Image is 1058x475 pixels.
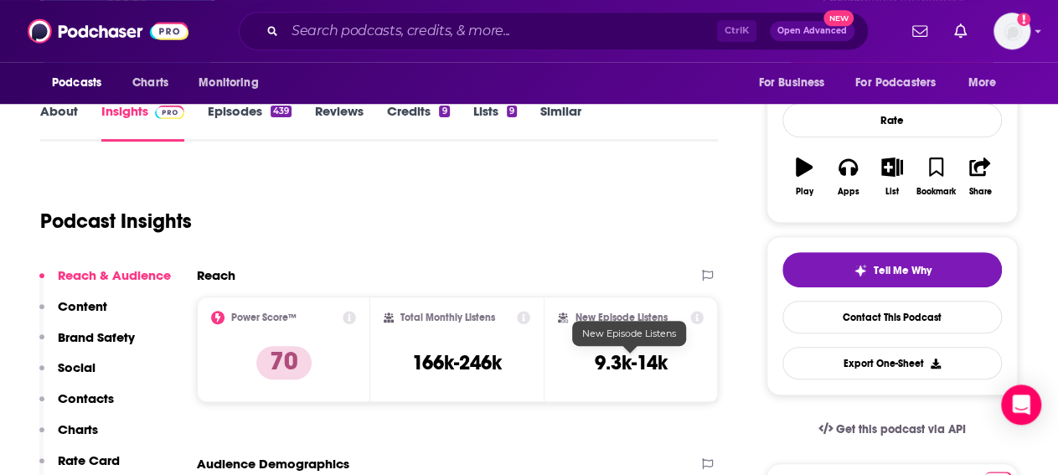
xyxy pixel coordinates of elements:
a: Charts [121,67,178,99]
img: Podchaser Pro [155,106,184,119]
button: open menu [844,67,960,99]
div: Open Intercom Messenger [1001,385,1041,425]
button: Content [39,298,107,329]
a: Show notifications dropdown [947,17,973,45]
div: Search podcasts, credits, & more... [239,12,869,50]
button: Social [39,359,95,390]
button: Apps [826,147,870,207]
button: Share [958,147,1002,207]
span: Podcasts [52,71,101,95]
button: open menu [187,67,280,99]
p: Content [58,298,107,314]
img: tell me why sparkle [854,264,867,277]
button: List [870,147,914,207]
p: Brand Safety [58,329,135,345]
a: Lists9 [473,103,517,142]
p: Rate Card [58,452,120,468]
p: Social [58,359,95,375]
input: Search podcasts, credits, & more... [285,18,717,44]
h2: New Episode Listens [575,312,667,323]
button: Bookmark [914,147,957,207]
h2: Reach [197,267,235,283]
button: open menu [746,67,845,99]
span: Open Advanced [777,27,847,35]
button: Contacts [39,390,114,421]
span: Get this podcast via API [836,422,966,436]
a: Get this podcast via API [805,409,979,450]
p: Reach & Audience [58,267,171,283]
button: Brand Safety [39,329,135,360]
h2: Power Score™ [231,312,297,323]
h3: 9.3k-14k [595,350,668,375]
button: Charts [39,421,98,452]
span: New [823,10,854,26]
a: Show notifications dropdown [906,17,934,45]
button: Show profile menu [993,13,1030,49]
span: For Business [758,71,824,95]
a: About [40,103,78,142]
span: More [968,71,997,95]
img: Podchaser - Follow, Share and Rate Podcasts [28,15,188,47]
div: Rate [782,103,1002,137]
h1: Podcast Insights [40,209,192,234]
button: Reach & Audience [39,267,171,298]
span: Monitoring [199,71,258,95]
div: 439 [271,106,292,117]
a: Contact This Podcast [782,301,1002,333]
a: Similar [540,103,581,142]
p: Contacts [58,390,114,406]
img: User Profile [993,13,1030,49]
span: New Episode Listens [582,328,676,339]
span: For Podcasters [855,71,936,95]
svg: Add a profile image [1017,13,1030,26]
div: Share [968,187,991,197]
h2: Total Monthly Listens [400,312,495,323]
p: 70 [256,346,312,379]
a: Episodes439 [208,103,292,142]
a: Reviews [315,103,364,142]
button: open menu [40,67,123,99]
button: open menu [957,67,1018,99]
div: Apps [838,187,859,197]
button: Export One-Sheet [782,347,1002,379]
a: InsightsPodchaser Pro [101,103,184,142]
div: 9 [439,106,449,117]
button: tell me why sparkleTell Me Why [782,252,1002,287]
h3: 166k-246k [412,350,502,375]
span: Charts [132,71,168,95]
span: Ctrl K [717,20,756,42]
div: Play [796,187,813,197]
div: 9 [507,106,517,117]
button: Play [782,147,826,207]
p: Charts [58,421,98,437]
a: Credits9 [387,103,449,142]
div: List [885,187,899,197]
button: Open AdvancedNew [770,21,854,41]
span: Logged in as dcorvasce [993,13,1030,49]
h2: Audience Demographics [197,456,349,472]
span: Tell Me Why [874,264,932,277]
div: Bookmark [916,187,956,197]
